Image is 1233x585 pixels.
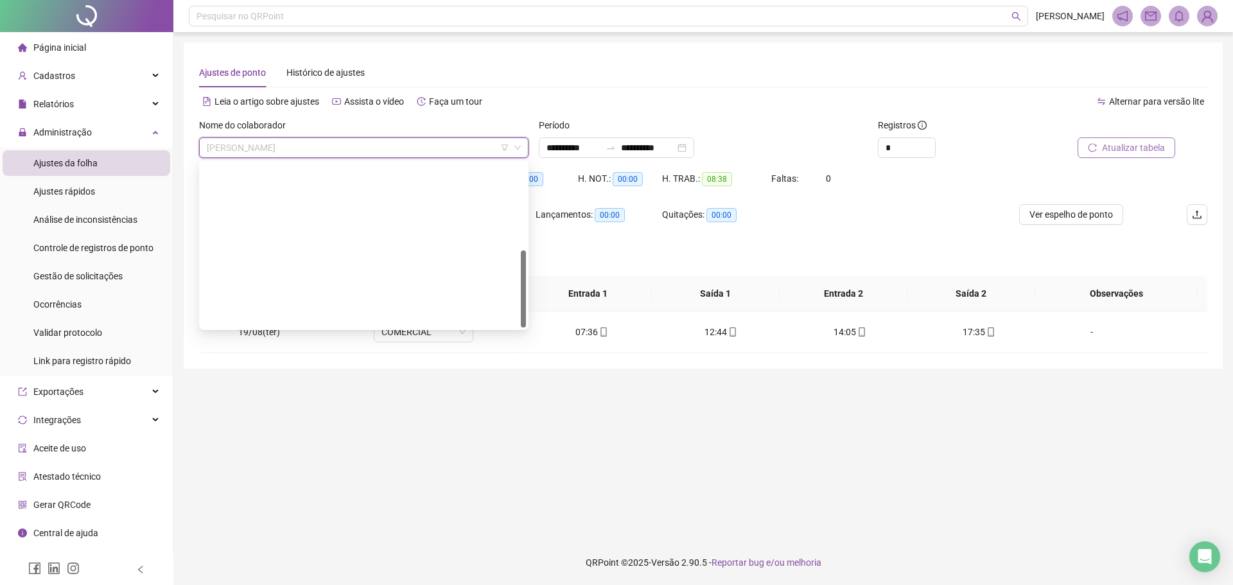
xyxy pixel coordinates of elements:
[538,325,646,339] div: 07:36
[662,207,788,222] div: Quitações:
[33,356,131,366] span: Link para registro rápido
[1019,204,1123,225] button: Ver espelho de ponto
[417,97,426,106] span: history
[286,67,365,78] span: Histórico de ajustes
[771,173,800,184] span: Faltas:
[332,97,341,106] span: youtube
[18,128,27,137] span: lock
[1029,207,1113,222] span: Ver espelho de ponto
[202,97,211,106] span: file-text
[33,327,102,338] span: Validar protocolo
[652,276,780,311] th: Saída 1
[18,43,27,52] span: home
[907,276,1035,311] th: Saída 2
[33,387,83,397] span: Exportações
[67,562,80,575] span: instagram
[524,276,652,311] th: Entrada 1
[18,528,27,537] span: info-circle
[1036,9,1105,23] span: [PERSON_NAME]
[33,271,123,281] span: Gestão de solicitações
[199,67,266,78] span: Ajustes de ponto
[33,299,82,310] span: Ocorrências
[595,208,625,222] span: 00:00
[501,144,509,152] span: filter
[1097,97,1106,106] span: swap
[33,186,95,196] span: Ajustes rápidos
[613,172,643,186] span: 00:00
[578,171,662,186] div: H. NOT.:
[344,96,404,107] span: Assista o vídeo
[18,71,27,80] span: user-add
[33,127,92,137] span: Administração
[1045,286,1187,301] span: Observações
[136,565,145,574] span: left
[918,121,927,130] span: info-circle
[207,138,521,157] span: SERGIO DOS SANTOS
[33,243,153,253] span: Controle de registros de ponto
[606,143,616,153] span: to
[856,327,866,336] span: mobile
[1189,541,1220,572] div: Open Intercom Messenger
[925,325,1033,339] div: 17:35
[18,415,27,424] span: sync
[1117,10,1128,22] span: notification
[651,557,679,568] span: Versão
[48,562,60,575] span: linkedin
[199,118,294,132] label: Nome do colaborador
[780,276,907,311] th: Entrada 2
[33,158,98,168] span: Ajustes da folha
[598,327,608,336] span: mobile
[33,500,91,510] span: Gerar QRCode
[33,99,74,109] span: Relatórios
[878,118,927,132] span: Registros
[214,96,319,107] span: Leia o artigo sobre ajustes
[18,500,27,509] span: qrcode
[826,173,831,184] span: 0
[712,557,821,568] span: Reportar bug e/ou melhoria
[429,96,482,107] span: Faça um tour
[536,207,661,222] div: Lançamentos:
[33,214,137,225] span: Análise de inconsistências
[1054,325,1130,339] div: -
[1109,96,1204,107] span: Alternar para versão lite
[514,144,521,152] span: down
[173,540,1233,585] footer: QRPoint © 2025 - 2.90.5 -
[1192,209,1202,220] span: upload
[18,472,27,481] span: solution
[1145,10,1157,22] span: mail
[18,444,27,453] span: audit
[539,118,578,132] label: Período
[494,171,578,186] div: HE 3:
[1078,137,1175,158] button: Atualizar tabela
[667,325,775,339] div: 12:44
[796,325,904,339] div: 14:05
[1088,143,1097,152] span: reload
[18,100,27,109] span: file
[702,172,732,186] span: 08:38
[18,387,27,396] span: export
[1102,141,1165,155] span: Atualizar tabela
[33,443,86,453] span: Aceite de uso
[238,327,280,337] span: 19/08(ter)
[33,471,101,482] span: Atestado técnico
[33,528,98,538] span: Central de ajuda
[706,208,737,222] span: 00:00
[985,327,995,336] span: mobile
[381,322,466,342] span: COMERCIAL
[33,415,81,425] span: Integrações
[1035,276,1198,311] th: Observações
[28,562,41,575] span: facebook
[33,71,75,81] span: Cadastros
[1011,12,1021,21] span: search
[727,327,737,336] span: mobile
[662,171,771,186] div: H. TRAB.:
[606,143,616,153] span: swap-right
[1198,6,1217,26] img: 80778
[1173,10,1185,22] span: bell
[33,42,86,53] span: Página inicial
